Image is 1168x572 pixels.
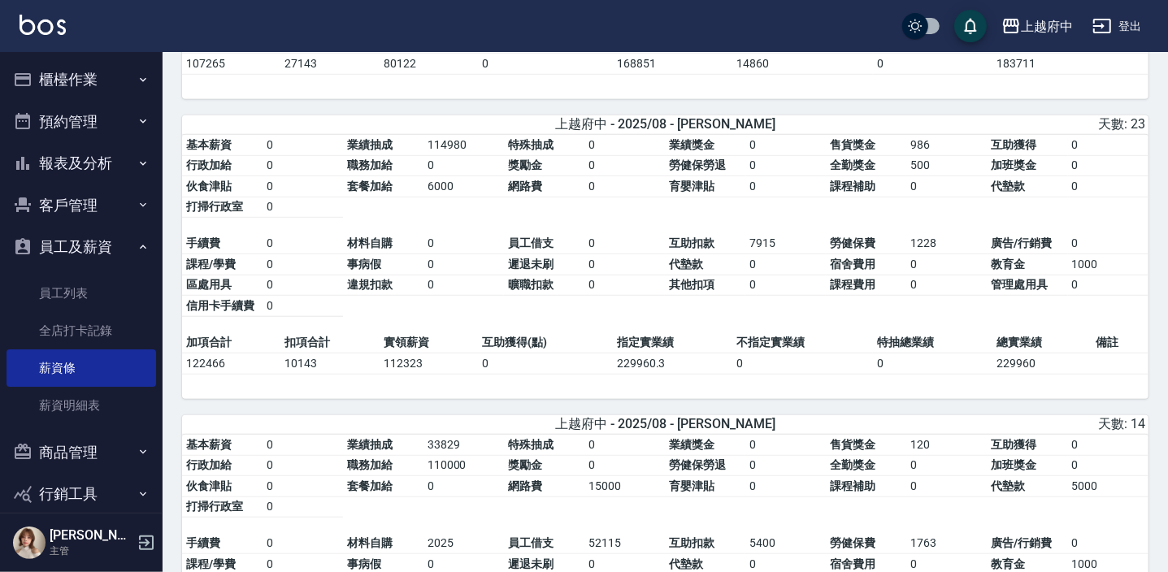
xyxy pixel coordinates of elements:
span: 課程/學費 [186,258,236,271]
td: 0 [263,275,343,296]
td: 加項合計 [182,332,280,353]
span: 業績獎金 [669,438,714,451]
td: 10143 [280,353,379,374]
div: 天數: 23 [828,116,1145,133]
span: 育嬰津貼 [669,180,714,193]
span: 勞健保勞退 [669,158,726,171]
span: 信用卡手續費 [186,299,254,312]
span: 業績抽成 [347,438,393,451]
td: 122466 [182,353,280,374]
td: 0 [263,435,343,456]
td: 0 [745,135,826,156]
span: 曠職扣款 [508,278,554,291]
td: 114980 [423,135,504,156]
td: 備註 [1092,332,1148,353]
div: 天數: 14 [828,416,1145,433]
span: 網路費 [508,180,542,193]
td: 扣項合計 [280,332,379,353]
td: 0 [263,233,343,254]
td: 0 [1068,155,1148,176]
span: 代墊款 [992,479,1026,492]
span: 上越府中 - 2025/08 - [PERSON_NAME] [555,116,775,133]
td: 0 [745,176,826,197]
td: 不指定實業績 [732,332,873,353]
span: 教育金 [992,557,1026,570]
span: 售貨獎金 [830,138,875,151]
td: 0 [263,476,343,497]
span: 互助獲得 [992,438,1037,451]
span: 打掃行政室 [186,500,243,513]
td: 0 [584,155,665,176]
td: 0 [423,476,504,497]
p: 主管 [50,544,132,558]
span: 套餐加給 [347,479,393,492]
span: 全勤獎金 [830,158,875,171]
td: 0 [423,254,504,275]
button: 報表及分析 [7,142,156,184]
span: 宿舍費用 [830,258,875,271]
td: 14860 [732,53,873,74]
td: 0 [584,254,665,275]
span: 全勤獎金 [831,458,876,471]
span: 廣告/行銷費 [992,236,1053,249]
td: 0 [906,275,987,296]
span: 員工借支 [508,536,554,549]
span: 職務加給 [347,158,393,171]
img: Person [13,526,46,559]
button: 商品管理 [7,431,156,474]
td: 0 [1068,275,1148,296]
span: 基本薪資 [186,438,232,451]
td: 特抽總業績 [873,332,992,353]
td: 0 [263,455,343,476]
td: 2025 [423,533,504,554]
span: 事病假 [347,258,381,271]
td: 183711 [992,53,1091,74]
img: Logo [20,15,66,35]
td: 0 [263,135,343,156]
td: 0 [1068,233,1148,254]
td: 總實業績 [992,332,1091,353]
td: 0 [263,533,343,554]
td: 986 [906,135,987,156]
td: 0 [584,455,665,476]
a: 全店打卡記錄 [7,312,156,349]
span: 行政加給 [186,458,232,471]
td: 27143 [280,53,379,74]
td: 229960 [992,353,1091,374]
td: 1000 [1068,254,1148,275]
td: 互助獲得(點) [478,332,613,353]
span: 打掃行政室 [186,200,243,213]
span: 勞健保費 [830,236,875,249]
span: 宿舍費用 [831,557,876,570]
td: 0 [263,296,343,317]
td: 120 [907,435,988,456]
td: 0 [1068,135,1148,156]
span: 課程補助 [831,479,876,492]
td: 0 [873,353,992,374]
td: 0 [263,197,343,218]
button: 櫃檯作業 [7,58,156,101]
span: 勞健保勞退 [669,458,726,471]
td: 0 [584,435,665,456]
td: 107265 [182,53,280,74]
span: 手續費 [186,536,220,549]
td: 229960.3 [613,353,732,374]
button: 行銷工具 [7,473,156,515]
td: 0 [584,135,665,156]
span: 職務加給 [347,458,393,471]
span: 特殊抽成 [508,138,554,151]
span: 互助扣款 [669,536,714,549]
td: 0 [478,353,613,374]
span: 互助扣款 [669,236,714,249]
span: 獎勵金 [508,158,542,171]
td: 0 [1068,176,1148,197]
span: 代墊款 [669,557,703,570]
span: 管理處用具 [992,278,1049,291]
span: 課程費用 [830,278,875,291]
td: 1763 [907,533,988,554]
span: 網路費 [508,479,542,492]
span: 伙食津貼 [186,479,232,492]
a: 薪資條 [7,349,156,387]
td: 0 [745,254,826,275]
span: 售貨獎金 [831,438,876,451]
